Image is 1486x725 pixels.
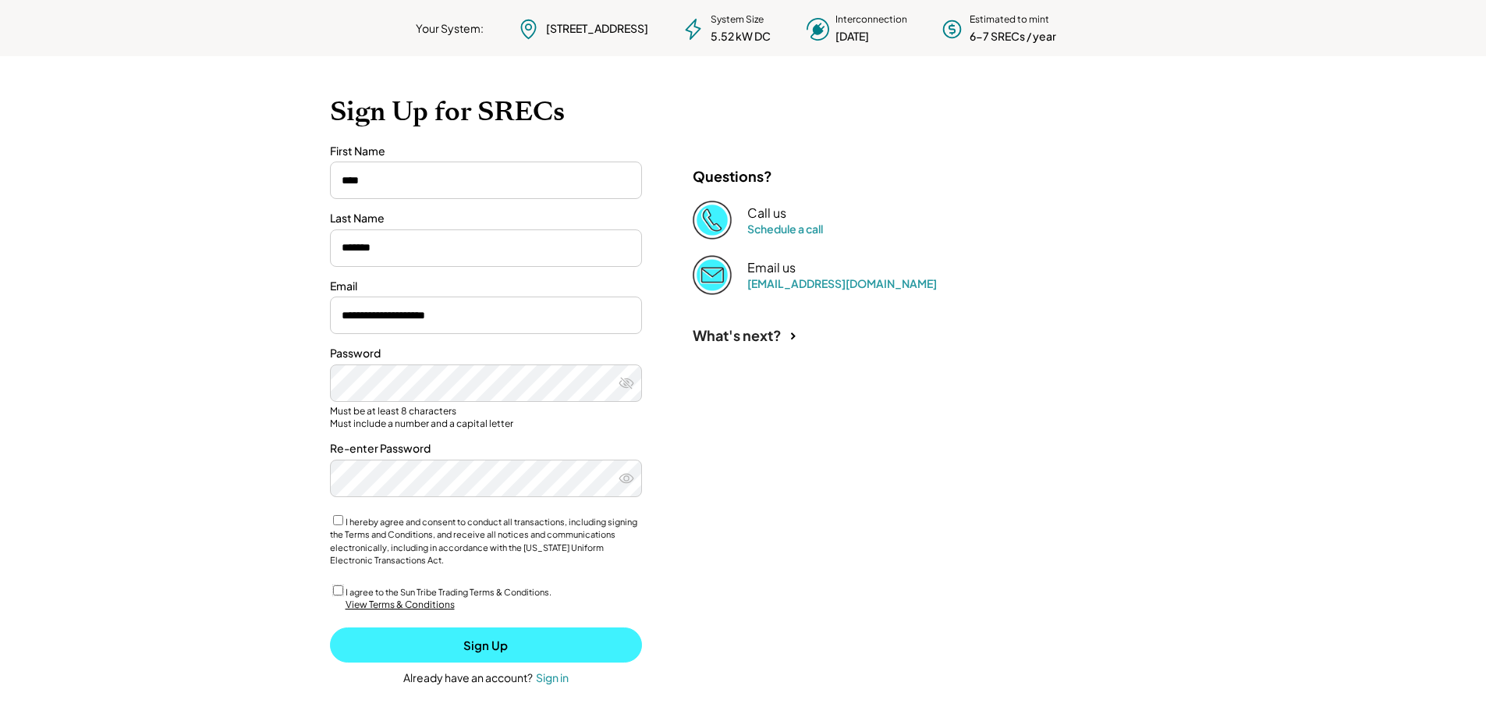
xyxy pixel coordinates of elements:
[747,205,786,222] div: Call us
[747,276,937,290] a: [EMAIL_ADDRESS][DOMAIN_NAME]
[330,627,642,663] button: Sign Up
[970,13,1049,27] div: Estimated to mint
[346,599,455,612] div: View Terms & Conditions
[346,587,551,597] label: I agree to the Sun Tribe Trading Terms & Conditions.
[330,517,637,566] label: I hereby agree and consent to conduct all transactions, including signing the Terms and Condition...
[330,95,1157,128] h1: Sign Up for SRECs
[330,441,642,457] div: Re-enter Password
[711,29,771,44] div: 5.52 kW DC
[747,260,796,276] div: Email us
[416,21,484,37] div: Your System:
[835,29,869,44] div: [DATE]
[711,13,764,27] div: System Size
[330,144,642,159] div: First Name
[330,211,642,226] div: Last Name
[835,13,907,27] div: Interconnection
[693,326,782,344] div: What's next?
[693,255,732,294] img: Email%202%403x.png
[693,167,772,185] div: Questions?
[403,670,533,686] div: Already have an account?
[546,21,648,37] div: [STREET_ADDRESS]
[330,405,642,429] div: Must be at least 8 characters Must include a number and a capital letter
[970,29,1056,44] div: 6-7 SRECs / year
[330,346,642,361] div: Password
[536,670,569,684] div: Sign in
[747,222,823,236] a: Schedule a call
[693,201,732,240] img: Phone%20copy%403x.png
[330,279,642,294] div: Email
